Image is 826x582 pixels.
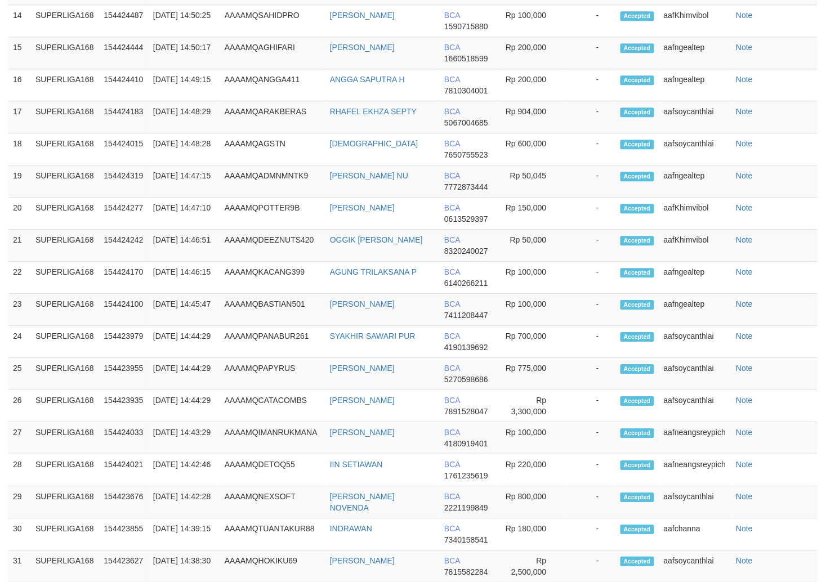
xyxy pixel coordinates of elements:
span: Accepted [620,525,654,534]
td: SUPERLIGA168 [31,101,99,133]
td: aafngealtep [659,165,732,198]
span: 4180919401 [444,439,488,448]
span: BCA [444,332,460,341]
td: 154423979 [99,326,148,358]
span: Accepted [620,428,654,438]
td: AAAAMQANGGA411 [220,69,325,101]
td: SUPERLIGA168 [31,358,99,390]
td: AAAAMQAGSTN [220,133,325,165]
span: Accepted [620,300,654,310]
td: 154424487 [99,5,148,37]
span: Accepted [620,268,654,277]
td: 154423935 [99,390,148,422]
td: - [564,133,616,165]
td: [DATE] 14:47:10 [149,198,220,230]
td: [DATE] 14:44:29 [149,358,220,390]
span: 5270598686 [444,375,488,384]
a: Note [736,171,753,180]
td: 154424242 [99,230,148,262]
td: SUPERLIGA168 [31,486,99,518]
td: aafngealtep [659,37,732,69]
td: 21 [8,230,31,262]
td: - [564,262,616,294]
a: INDRAWAN [330,524,372,533]
td: AAAAMQTUANTAKUR88 [220,518,325,550]
a: [PERSON_NAME] [330,11,395,20]
a: Note [736,43,753,52]
td: - [564,5,616,37]
span: 7772873444 [444,182,488,191]
td: aafngealtep [659,294,732,326]
a: AGUNG TRILAKSANA P [330,267,417,276]
td: AAAAMQDEEZNUTS420 [220,230,325,262]
td: - [564,37,616,69]
span: Accepted [620,108,654,117]
a: RHAFEL EKHZA SEPTY [330,107,417,116]
td: aafKhimvibol [659,230,732,262]
td: - [564,422,616,454]
td: aafneangsreypich [659,422,732,454]
td: 154424183 [99,101,148,133]
span: 7650755523 [444,150,488,159]
a: Note [736,139,753,148]
span: 5067004685 [444,118,488,127]
span: Accepted [620,557,654,566]
td: SUPERLIGA168 [31,198,99,230]
span: BCA [444,556,460,565]
span: BCA [444,524,460,533]
td: 16 [8,69,31,101]
td: aafsoycanthlai [659,358,732,390]
span: Accepted [620,236,654,245]
span: Accepted [620,204,654,213]
a: Note [736,428,753,437]
span: 2221199849 [444,503,488,512]
td: 24 [8,326,31,358]
td: Rp 150,000 [497,198,564,230]
td: aafsoycanthlai [659,133,732,165]
a: [PERSON_NAME] [330,364,395,373]
td: Rp 100,000 [497,5,564,37]
td: AAAAMQBASTIAN501 [220,294,325,326]
a: IIN SETIAWAN [330,460,383,469]
td: SUPERLIGA168 [31,69,99,101]
td: aafsoycanthlai [659,101,732,133]
td: [DATE] 14:42:28 [149,486,220,518]
td: - [564,165,616,198]
a: ANGGA SAPUTRA H [330,75,405,84]
td: Rp 800,000 [497,486,564,518]
td: [DATE] 14:44:29 [149,390,220,422]
span: BCA [444,299,460,308]
td: AAAAMQCATACOMBS [220,390,325,422]
td: [DATE] 14:50:25 [149,5,220,37]
td: 154423855 [99,518,148,550]
td: Rp 904,000 [497,101,564,133]
span: 7815582284 [444,567,488,576]
span: BCA [444,396,460,405]
a: Note [736,524,753,533]
span: Accepted [620,172,654,181]
td: AAAAMQADMNMNTK9 [220,165,325,198]
td: 23 [8,294,31,326]
td: 20 [8,198,31,230]
span: Accepted [620,43,654,53]
td: AAAAMQPANABUR261 [220,326,325,358]
span: Accepted [620,460,654,470]
td: SUPERLIGA168 [31,165,99,198]
td: 154424277 [99,198,148,230]
span: BCA [444,139,460,148]
td: Rp 3,300,000 [497,390,564,422]
td: [DATE] 14:48:29 [149,101,220,133]
td: [DATE] 14:47:15 [149,165,220,198]
span: BCA [444,75,460,84]
td: SUPERLIGA168 [31,230,99,262]
td: 154423676 [99,486,148,518]
td: aafngealtep [659,262,732,294]
td: Rp 100,000 [497,262,564,294]
a: Note [736,556,753,565]
td: 29 [8,486,31,518]
td: 30 [8,518,31,550]
td: AAAAMQIMANRUKMANA [220,422,325,454]
a: [PERSON_NAME] [330,203,395,212]
td: [DATE] 14:39:15 [149,518,220,550]
td: Rp 220,000 [497,454,564,486]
